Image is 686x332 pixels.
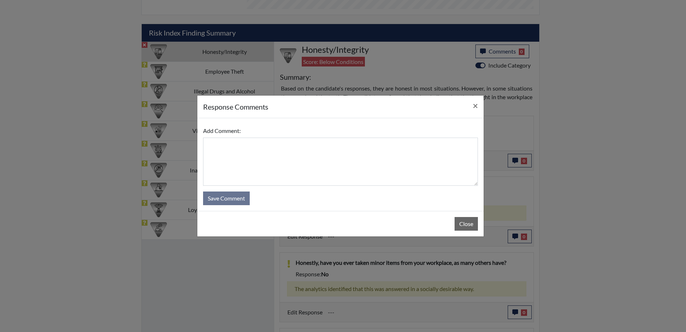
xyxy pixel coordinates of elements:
[203,101,268,112] h5: response Comments
[203,192,250,205] button: Save Comment
[203,124,241,138] label: Add Comment:
[455,217,478,231] button: Close
[467,96,484,116] button: Close
[473,100,478,111] span: ×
